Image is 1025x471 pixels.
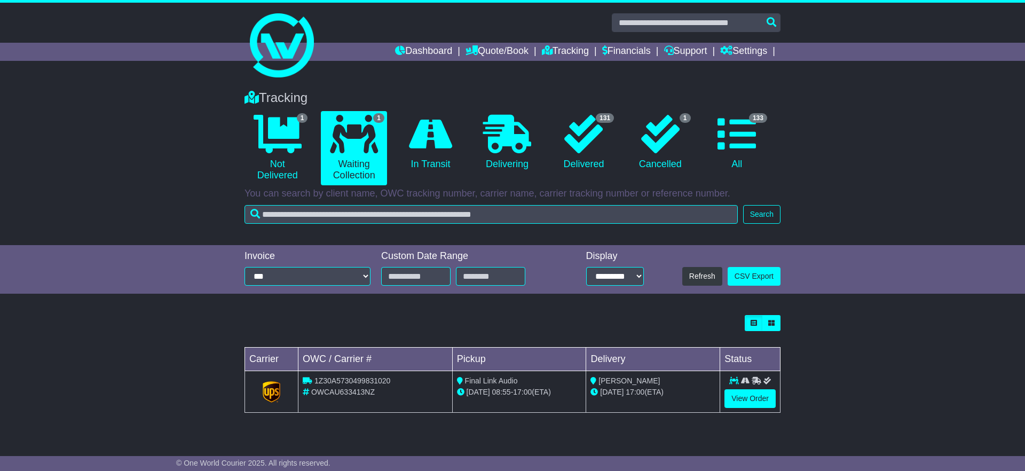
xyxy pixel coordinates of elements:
a: 1 Not Delivered [245,111,310,185]
span: [DATE] [467,388,490,396]
td: OWC / Carrier # [298,348,453,371]
a: View Order [724,389,776,408]
div: Tracking [239,90,786,106]
a: CSV Export [728,267,780,286]
button: Refresh [682,267,722,286]
div: Display [586,250,644,262]
button: Search [743,205,780,224]
div: (ETA) [590,387,715,398]
span: 1 [373,113,384,123]
td: Status [720,348,780,371]
a: Dashboard [395,43,452,61]
a: Settings [720,43,767,61]
a: In Transit [398,111,463,174]
span: 131 [596,113,614,123]
td: Carrier [245,348,298,371]
span: 133 [749,113,767,123]
a: Quote/Book [466,43,529,61]
p: You can search by client name, OWC tracking number, carrier name, carrier tracking number or refe... [245,188,780,200]
a: Delivering [474,111,540,174]
span: OWCAU633413NZ [311,388,375,396]
a: 131 Delivered [551,111,617,174]
span: 1Z30A5730499831020 [314,376,390,385]
div: Custom Date Range [381,250,553,262]
a: Tracking [542,43,589,61]
span: Final Link Audio [465,376,518,385]
span: © One World Courier 2025. All rights reserved. [176,459,330,467]
span: 17:00 [513,388,532,396]
td: Delivery [586,348,720,371]
td: Pickup [452,348,586,371]
img: GetCarrierServiceLogo [263,381,281,403]
a: 1 Waiting Collection [321,111,387,185]
span: 08:55 [492,388,511,396]
a: 133 All [704,111,770,174]
span: 1 [297,113,308,123]
span: 17:00 [626,388,644,396]
div: Invoice [245,250,370,262]
span: [PERSON_NAME] [598,376,660,385]
span: [DATE] [600,388,624,396]
a: Support [664,43,707,61]
span: 1 [680,113,691,123]
a: Financials [602,43,651,61]
a: 1 Cancelled [627,111,693,174]
div: - (ETA) [457,387,582,398]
